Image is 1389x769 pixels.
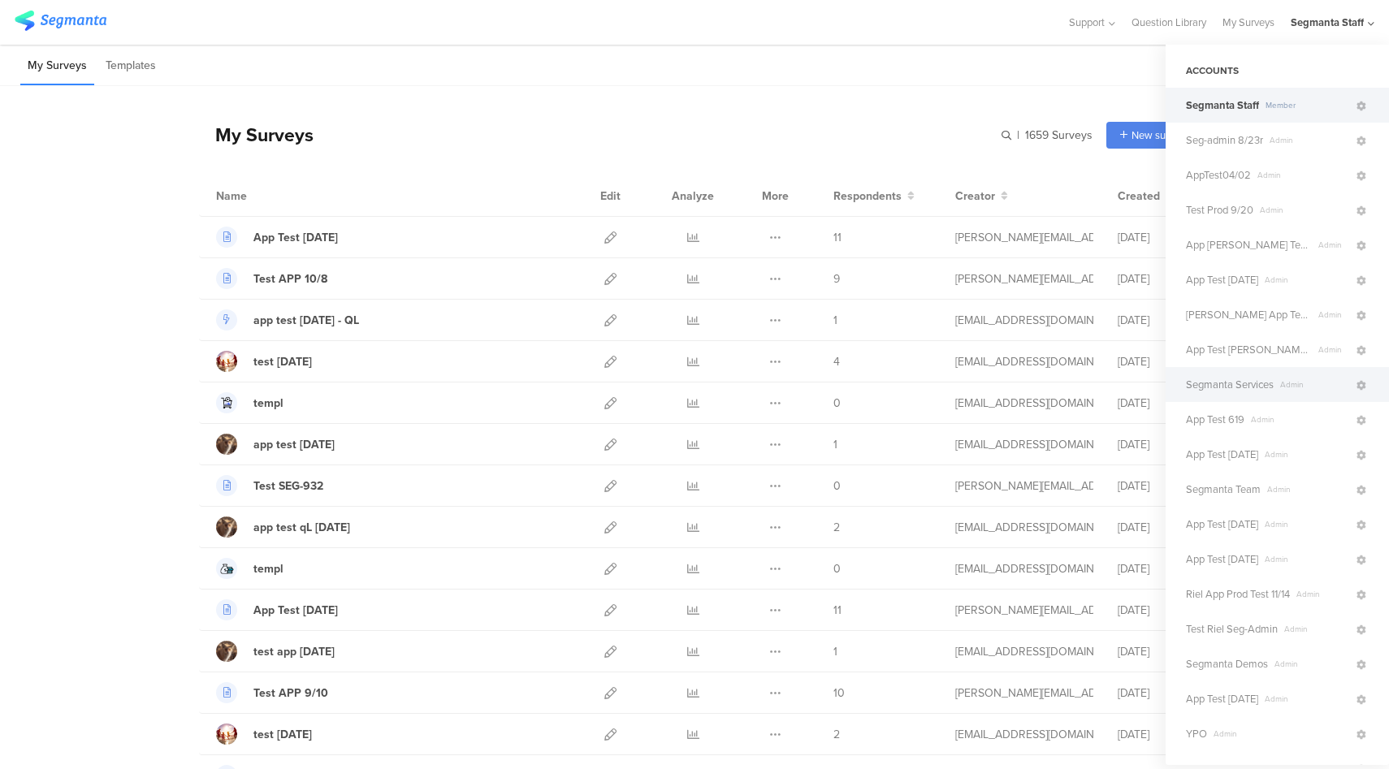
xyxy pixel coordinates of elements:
a: test app [DATE] [216,641,335,662]
span: Riel App Test - 1/10/24 [1186,307,1312,322]
a: app test [DATE] [216,434,335,455]
a: test [DATE] [216,724,312,745]
div: app test 8oct 25 - QL [253,312,359,329]
span: 2 [833,726,840,743]
button: Creator [955,188,1008,205]
div: [DATE] [1118,395,1215,412]
div: [DATE] [1118,436,1215,453]
span: Admin [1258,553,1354,565]
span: 11 [833,602,842,619]
div: [DATE] [1118,685,1215,702]
a: Test SEG-932 [216,475,323,496]
div: app test 8oct 25 [253,436,335,453]
span: Admin [1290,588,1354,600]
span: 0 [833,477,841,495]
div: [DATE] [1118,229,1215,246]
div: Test SEG-932 [253,477,323,495]
span: Admin [1251,169,1354,181]
span: Admin [1244,413,1354,426]
span: Respondents [833,188,902,205]
div: [DATE] [1118,726,1215,743]
button: Created [1118,188,1173,205]
div: My Surveys [199,121,314,149]
a: Test APP 9/10 [216,682,328,703]
div: raymund@segmanta.com [955,477,1093,495]
span: Admin [1261,483,1354,495]
span: Admin [1274,378,1354,391]
a: Test APP 10/8 [216,268,327,289]
span: Member [1259,99,1354,111]
span: Admin [1258,448,1354,460]
span: Admin [1312,239,1354,251]
span: Seg-admin 8/23r [1186,132,1263,148]
li: Templates [98,47,163,85]
span: Support [1069,15,1105,30]
span: Test Riel Seg-Admin [1186,621,1278,637]
div: [DATE] [1118,312,1215,329]
a: templ [216,558,283,579]
div: [DATE] [1118,270,1215,287]
div: [DATE] [1118,643,1215,660]
button: Respondents [833,188,915,205]
span: App Riel Test 6.18.24 [1186,237,1312,253]
div: test 10.08.25 [253,353,312,370]
span: 0 [833,395,841,412]
span: App Test 7.23.24 [1186,691,1258,706]
div: ACCOUNTS [1166,57,1389,84]
div: raymund@segmanta.com [955,685,1093,702]
span: 1 [833,436,837,453]
div: eliran@segmanta.com [955,643,1093,660]
div: Edit [593,175,628,216]
span: Admin [1312,309,1354,321]
div: eliran@segmanta.com [955,519,1093,536]
a: App Test [DATE] [216,599,338,620]
div: app test qL wed 10 sep [253,519,350,536]
span: App Test 619 [1186,412,1244,427]
div: Analyze [669,175,717,216]
span: Creator [955,188,995,205]
img: segmanta logo [15,11,106,31]
div: eliran@segmanta.com [955,312,1093,329]
div: eliran@segmanta.com [955,436,1093,453]
a: app test [DATE] - QL [216,309,359,330]
div: riel@segmanta.com [955,602,1093,619]
span: 2 [833,519,840,536]
div: [DATE] [1118,519,1215,536]
div: [DATE] [1118,353,1215,370]
div: templ [253,560,283,577]
span: 1 [833,312,837,329]
div: [DATE] [1118,477,1215,495]
div: eliran@segmanta.com [955,560,1093,577]
a: templ [216,392,283,413]
span: Admin [1258,274,1354,286]
span: 4 [833,353,840,370]
div: templ [253,395,283,412]
span: App Test Riel 10.07.24 [1186,342,1312,357]
span: App Test 7/9/24 [1186,516,1258,532]
div: riel@segmanta.com [955,229,1093,246]
span: Segmanta Services [1186,377,1274,392]
div: Name [216,188,314,205]
span: Test Prod 9/20 [1186,202,1253,218]
span: 11 [833,229,842,246]
span: 0 [833,560,841,577]
div: [DATE] [1118,560,1215,577]
div: eliran@segmanta.com [955,395,1093,412]
div: More [758,175,793,216]
span: Admin [1278,623,1354,635]
a: app test qL [DATE] [216,516,350,538]
div: Test APP 9/10 [253,685,328,702]
span: YPO [1186,726,1207,741]
div: raymund@segmanta.com [955,270,1093,287]
span: Created [1118,188,1160,205]
span: Segmanta Staff [1186,97,1259,113]
span: Admin [1258,693,1354,705]
a: test [DATE] [216,351,312,372]
li: My Surveys [20,47,94,85]
div: Test APP 10/8 [253,270,327,287]
a: App Test [DATE] [216,227,338,248]
span: Riel App Prod Test 11/14 [1186,586,1290,602]
span: App Test 2/8/24 [1186,272,1258,287]
span: Admin [1253,204,1354,216]
span: | [1015,127,1022,144]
